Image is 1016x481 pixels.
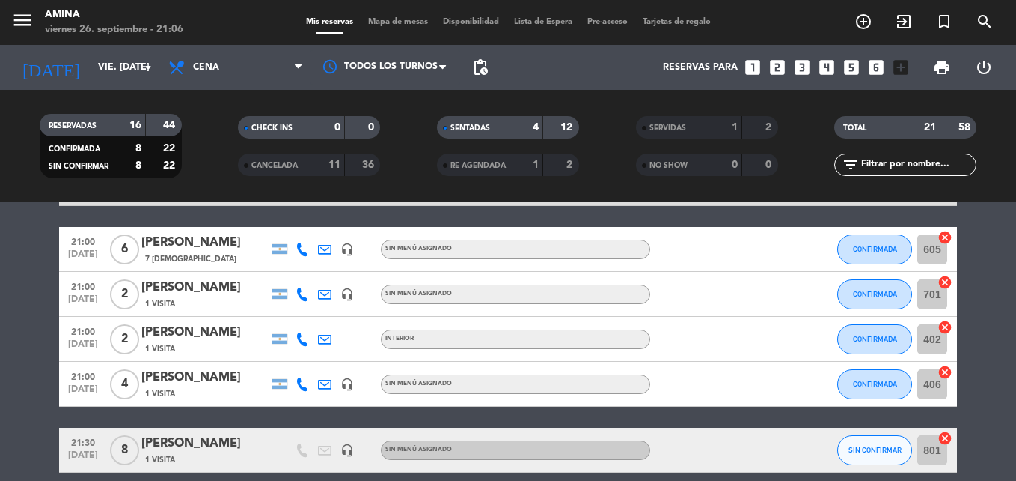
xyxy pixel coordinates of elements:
i: turned_in_not [935,13,953,31]
strong: 4 [533,122,539,133]
strong: 22 [163,143,178,154]
span: Tarjetas de regalo [635,18,718,26]
span: [DATE] [64,294,102,312]
span: pending_actions [471,58,489,76]
span: CONFIRMADA [853,245,897,253]
span: CONFIRMADA [853,335,897,343]
i: headset_mic [340,243,354,256]
span: 1 Visita [145,298,175,310]
span: [DATE] [64,249,102,267]
span: 2 [110,324,139,354]
span: CHECK INS [251,124,293,132]
i: power_settings_new [975,58,993,76]
span: 2 [110,279,139,309]
i: looks_one [743,58,762,77]
strong: 2 [765,122,774,133]
span: print [933,58,951,76]
span: 8 [110,435,139,465]
i: filter_list [842,156,860,174]
span: 21:00 [64,322,102,339]
strong: 58 [958,122,973,133]
i: headset_mic [340,288,354,301]
i: cancel [937,230,952,245]
button: CONFIRMADA [837,369,912,399]
strong: 36 [362,160,377,170]
span: 1 Visita [145,343,175,355]
span: Cena [193,62,219,73]
div: [PERSON_NAME] [141,368,269,387]
i: [DATE] [11,51,91,84]
strong: 1 [732,122,738,133]
div: viernes 26. septiembre - 21:06 [45,22,183,37]
strong: 22 [163,160,178,171]
strong: 1 [533,160,539,170]
strong: 12 [560,122,575,133]
i: headset_mic [340,444,354,457]
span: [DATE] [64,384,102,402]
span: Disponibilidad [435,18,507,26]
i: cancel [937,365,952,380]
i: looks_3 [792,58,812,77]
span: Sin menú asignado [385,291,452,297]
div: LOG OUT [963,45,1005,90]
strong: 0 [765,160,774,170]
i: menu [11,9,34,31]
strong: 21 [924,122,936,133]
span: CANCELADA [251,162,298,169]
span: SIN CONFIRMAR [49,163,108,170]
i: search [976,13,994,31]
span: SENTADAS [450,124,490,132]
i: looks_6 [866,58,886,77]
div: Amina [45,7,183,22]
span: Pre-acceso [580,18,635,26]
span: CONFIRMADA [49,145,100,153]
span: SERVIDAS [649,124,686,132]
span: 1 Visita [145,388,175,400]
i: cancel [937,320,952,335]
i: exit_to_app [895,13,913,31]
span: CONFIRMADA [853,380,897,388]
div: [PERSON_NAME] [141,434,269,453]
span: 21:30 [64,433,102,450]
span: NO SHOW [649,162,688,169]
span: 7 [DEMOGRAPHIC_DATA] [145,253,236,265]
strong: 0 [368,122,377,133]
strong: 0 [334,122,340,133]
span: [DATE] [64,339,102,357]
div: [PERSON_NAME] [141,278,269,297]
strong: 0 [732,160,738,170]
div: [PERSON_NAME] [141,323,269,342]
strong: 8 [135,160,141,171]
span: 21:00 [64,232,102,249]
button: CONFIRMADA [837,279,912,309]
span: SIN CONFIRMAR [848,446,902,454]
span: CONFIRMADA [853,290,897,298]
button: menu [11,9,34,37]
div: [PERSON_NAME] [141,233,269,252]
span: INTERIOR [385,336,414,342]
i: looks_4 [817,58,836,77]
span: Lista de Espera [507,18,580,26]
i: add_circle_outline [854,13,872,31]
span: 1 Visita [145,454,175,466]
strong: 44 [163,120,178,130]
span: 21:00 [64,367,102,384]
span: [DATE] [64,450,102,468]
i: add_box [891,58,911,77]
span: Mis reservas [299,18,361,26]
i: arrow_drop_down [139,58,157,76]
input: Filtrar por nombre... [860,157,976,173]
button: SIN CONFIRMAR [837,435,912,465]
button: CONFIRMADA [837,324,912,354]
i: headset_mic [340,378,354,391]
span: TOTAL [843,124,866,132]
span: RE AGENDADA [450,162,506,169]
strong: 2 [566,160,575,170]
span: Reservas para [663,62,738,73]
span: 21:00 [64,277,102,294]
strong: 8 [135,143,141,154]
i: looks_5 [842,58,861,77]
span: Sin menú asignado [385,381,452,387]
span: Sin menú asignado [385,246,452,252]
button: CONFIRMADA [837,235,912,264]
